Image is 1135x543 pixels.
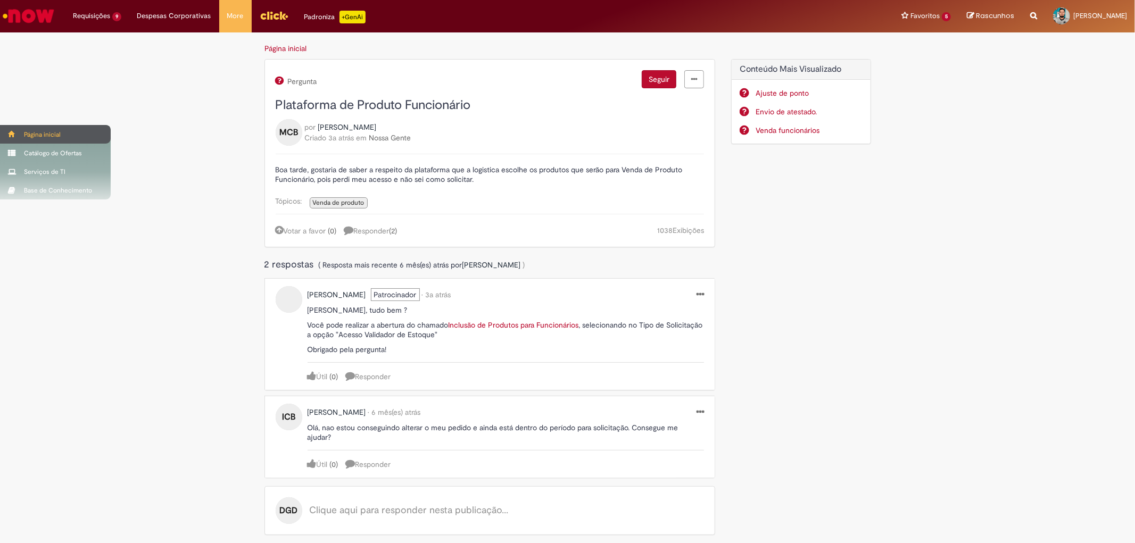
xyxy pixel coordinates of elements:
span: Despesas Corporativas [137,11,211,21]
a: ICB [276,412,302,421]
span: Exibições [673,225,704,235]
span: 2 [392,226,395,236]
span: ( ) [330,460,338,469]
span: 9 [112,12,121,21]
time: 10/04/2025 11:07:07 [372,407,421,417]
span: Plataforma de Produto Funcionário [276,97,471,113]
span: Responder [344,226,397,236]
time: 10/04/2025 11:07:07 [400,260,449,270]
a: DGD [276,505,302,515]
span: 3a atrás [426,290,451,299]
span: Favoritos [910,11,940,21]
span: ( Resposta mais recente por [319,260,525,270]
span: 5 [942,12,951,21]
a: MCB [276,127,302,137]
p: Obrigado pela pergunta! [308,345,705,354]
a: Ajuste de ponto [756,88,863,98]
p: +GenAi [339,11,366,23]
p: Boa tarde, gostaria de saber a respeito da plataforma que a logistica escolhe os produtos que ser... [276,165,705,184]
span: More [227,11,244,21]
span: 0 [332,460,336,469]
a: Henrique Gomes Rodrigues perfil [308,289,366,300]
h2: Conteúdo Mais Visualizado [740,65,863,74]
span: [PERSON_NAME] [1073,11,1127,20]
a: Votar a favor [276,226,326,236]
span: ( ) [328,226,337,236]
span: em [357,133,367,143]
span: 6 mês(es) atrás [372,407,421,417]
a: Útil [308,460,328,469]
span: • [422,290,424,299]
a: Inclusão de Produtos para Funcionários [449,320,579,330]
a: Rascunhos [967,11,1014,21]
span: Marcela Carneiro Ballester perfil [318,122,377,132]
span: Venda de produto [313,198,364,207]
a: 2 respostas, clique para responder [344,225,403,236]
span: • [368,407,370,417]
a: menu Ações [697,289,704,300]
span: Patrocinador [371,288,420,301]
a: Clique aqui para responder nesta publicação... [310,505,509,516]
a: Nossa Gente [369,133,411,143]
span: ) [523,260,525,270]
span: 3a atrás [329,133,354,143]
span: 0 [332,372,336,381]
span: ( ) [390,226,397,236]
div: Conteúdo Mais Visualizado [731,59,871,145]
a: Responder [346,460,391,469]
span: Rascunhos [976,11,1014,21]
button: Seguir [642,70,676,88]
a: Envio de atestado. [756,106,863,117]
p: [PERSON_NAME], tudo bem ? [308,305,705,315]
a: Venda de produto [310,197,368,208]
img: ServiceNow [1,5,56,27]
div: Padroniza [304,11,366,23]
span: 2 respostas [264,258,317,271]
span: ICB [282,408,295,425]
p: Olá, nao estou conseguindo alterar o meu pedido e ainda está dentro do período para solicitação. ... [308,423,705,442]
p: Você pode realizar a abertura do chamado , selecionando no Tipo de Solicitação a opção "Acesso Va... [308,320,705,339]
span: Pergunta [286,77,317,86]
span: MCB [279,124,298,141]
a: Isabela Castelo Branco Siqueira perfil [308,407,366,417]
a: Responder [346,372,391,381]
a: Marcela Carneiro Ballester perfil [318,122,377,132]
img: click_logo_yellow_360x200.png [260,7,288,23]
span: ( ) [330,372,338,381]
a: Página inicial [265,44,307,53]
span: por [305,122,316,132]
a: menu Ações [697,407,704,418]
span: 1038 [657,225,673,235]
span: DGD [280,502,298,519]
time: 09/11/2022 16:30:43 [426,290,451,299]
span: Requisições [73,11,110,21]
a: menu Ações [684,70,704,88]
span: 0 [330,226,335,236]
span: Tópicos: [276,196,308,206]
span: Isabela Castelo Branco Siqueira perfil [308,407,366,417]
span: Criado [305,133,327,143]
a: Útil [308,372,328,381]
a: Isabela Castelo Branco Siqueira perfil [462,260,521,270]
span: 6 mês(es) atrás [400,260,449,270]
a: Venda funcionários [756,125,863,136]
